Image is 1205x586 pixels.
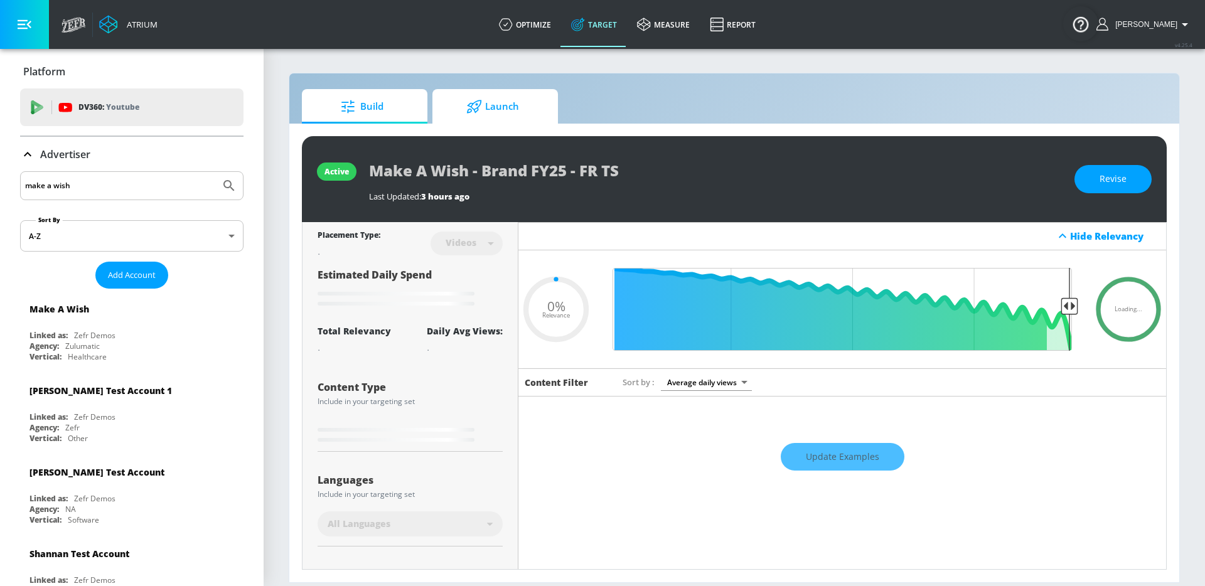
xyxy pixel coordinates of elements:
div: Placement Type: [318,230,380,243]
span: Launch [445,92,540,122]
div: Zefr [65,422,80,433]
div: DV360: Youtube [20,88,244,126]
div: Vertical: [29,514,62,525]
span: Add Account [108,268,156,282]
span: 3 hours ago [421,191,469,202]
div: Atrium [122,19,158,30]
div: Include in your targeting set [318,491,503,498]
span: Sort by [623,376,655,388]
div: Healthcare [68,351,107,362]
div: Total Relevancy [318,325,391,337]
span: login as: anthony.rios@zefr.com [1110,20,1177,29]
div: A-Z [20,220,244,252]
button: Add Account [95,262,168,289]
p: Youtube [106,100,139,114]
div: Vertical: [29,433,62,444]
h6: Content Filter [525,376,588,388]
div: Zulumatic [65,341,100,351]
p: DV360: [78,100,139,114]
label: Sort By [36,216,63,224]
a: Target [561,2,627,47]
a: Report [700,2,766,47]
div: Zefr Demos [74,575,115,585]
div: Agency: [29,422,59,433]
span: Relevance [542,312,570,319]
div: [PERSON_NAME] Test Account 1Linked as:Zefr DemosAgency:ZefrVertical:Other [20,375,244,447]
div: Other [68,433,88,444]
div: [PERSON_NAME] Test Account 1 [29,385,172,397]
div: Zefr Demos [74,330,115,341]
div: Linked as: [29,330,68,341]
button: Revise [1074,165,1152,193]
a: optimize [489,2,561,47]
div: Estimated Daily Spend [318,268,503,310]
div: Last Updated: [369,191,1062,202]
div: Zefr Demos [74,493,115,504]
div: Make A Wish [29,303,89,315]
div: All Languages [318,511,503,536]
button: Open Resource Center [1063,6,1098,41]
input: Search by name [25,178,215,194]
div: Platform [20,54,244,89]
div: Vertical: [29,351,62,362]
div: active [324,166,349,177]
div: Software [68,514,99,525]
div: [PERSON_NAME] Test AccountLinked as:Zefr DemosAgency:NAVertical:Software [20,457,244,528]
span: Estimated Daily Spend [318,268,432,282]
span: Revise [1100,171,1127,187]
div: Linked as: [29,412,68,422]
div: Hide Relevancy [518,222,1166,250]
div: Make A WishLinked as:Zefr DemosAgency:ZulumaticVertical:Healthcare [20,294,244,365]
button: Submit Search [215,172,243,200]
div: Languages [318,475,503,485]
div: Average daily views [661,374,752,391]
div: Linked as: [29,575,68,585]
div: Linked as: [29,493,68,504]
p: Platform [23,65,65,78]
span: Build [314,92,410,122]
div: Zefr Demos [74,412,115,422]
a: measure [627,2,700,47]
span: All Languages [328,518,390,530]
input: Final Threshold [606,268,1078,351]
div: Content Type [318,382,503,392]
div: [PERSON_NAME] Test Account [29,466,164,478]
div: Daily Avg Views: [427,325,503,337]
span: 0% [547,299,565,312]
div: NA [65,504,76,514]
span: v 4.25.4 [1175,41,1192,48]
div: Hide Relevancy [1070,230,1159,242]
div: Include in your targeting set [318,398,503,405]
p: Advertiser [40,147,90,161]
div: Shannan Test Account [29,548,129,560]
div: Agency: [29,504,59,514]
div: Advertiser [20,137,244,172]
div: Agency: [29,341,59,351]
div: Videos [439,237,483,248]
a: Atrium [99,15,158,34]
button: [PERSON_NAME] [1096,17,1192,32]
span: Loading... [1115,306,1142,312]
